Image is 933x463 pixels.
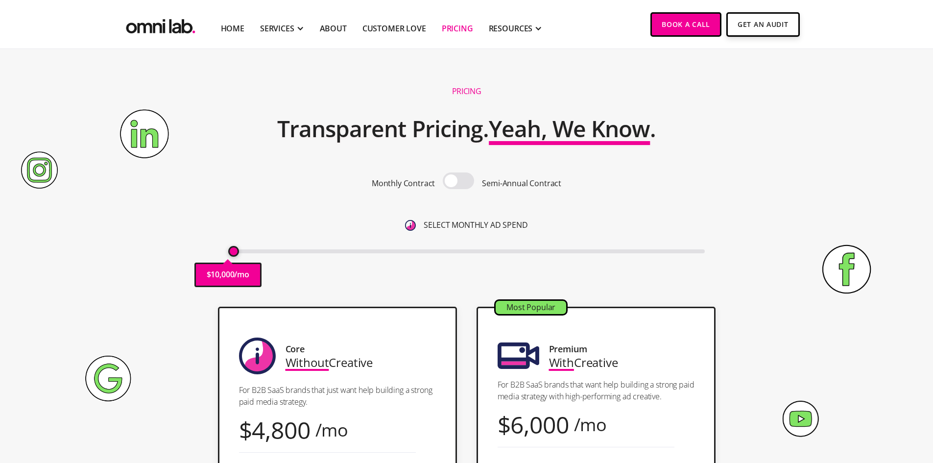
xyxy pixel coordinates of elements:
div: 4,800 [252,423,310,437]
div: Creative [286,356,373,369]
img: Omni Lab: B2B SaaS Demand Generation Agency [124,12,197,36]
p: For B2B SaaS brands that want help building a strong paid media strategy with high-performing ad ... [498,379,694,402]
div: Most Popular [496,301,566,314]
p: SELECT MONTHLY AD SPEND [424,219,527,232]
div: Core [286,342,305,356]
p: $ [207,268,211,281]
p: 10,000 [211,268,234,281]
h2: Transparent Pricing. . [277,109,656,148]
a: Customer Love [362,23,426,34]
span: Yeah, We Know [489,113,650,144]
div: Creative [549,356,618,369]
div: /mo [574,418,607,431]
div: /mo [315,423,349,437]
p: For B2B SaaS brands that just want help building a strong paid media strategy. [239,384,436,408]
span: With [549,354,574,370]
div: $ [239,423,252,437]
iframe: Chat Widget [757,349,933,463]
h1: Pricing [452,86,481,97]
div: SERVICES [260,23,294,34]
a: Pricing [442,23,473,34]
a: About [320,23,347,34]
span: Without [286,354,329,370]
img: 6410812402e99d19b372aa32_omni-nav-info.svg [405,220,416,231]
p: Monthly Contract [372,177,435,190]
div: $ [498,418,511,431]
p: /mo [234,268,249,281]
div: Premium [549,342,587,356]
a: Get An Audit [726,12,799,37]
div: RESOURCES [489,23,533,34]
p: Semi-Annual Contract [482,177,561,190]
a: Home [221,23,244,34]
a: home [124,12,197,36]
a: Book a Call [650,12,721,37]
div: 6,000 [510,418,569,431]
